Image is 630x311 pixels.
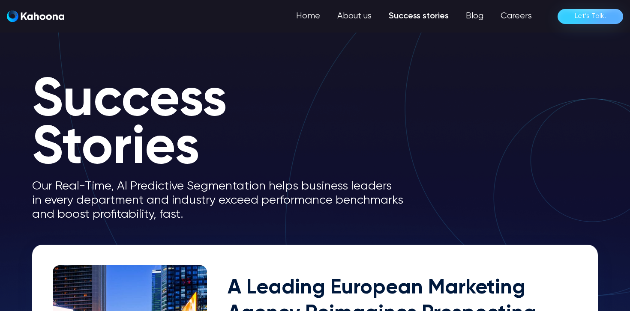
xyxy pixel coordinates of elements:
[492,8,540,25] a: Careers
[288,8,329,25] a: Home
[7,10,64,22] img: Kahoona logo white
[32,77,418,172] h1: Success Stories
[457,8,492,25] a: Blog
[329,8,380,25] a: About us
[575,9,606,23] div: Let’s Talk!
[380,8,457,25] a: Success stories
[7,10,64,23] a: home
[558,9,623,24] a: Let’s Talk!
[32,179,418,222] p: Our Real-Time, AI Predictive Segmentation helps business leaders in every department and industry...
